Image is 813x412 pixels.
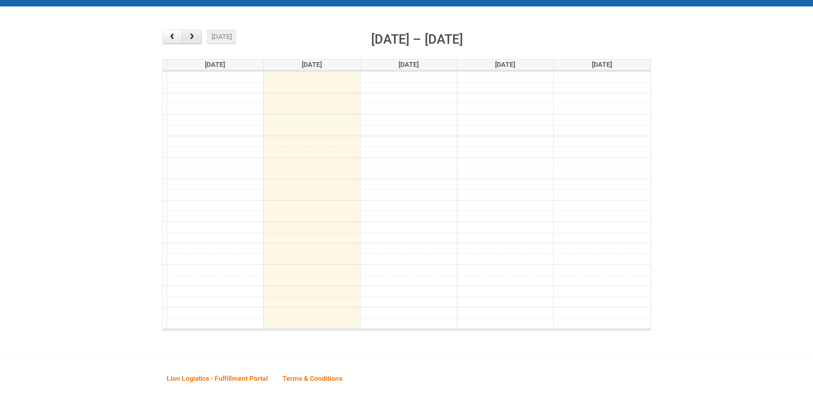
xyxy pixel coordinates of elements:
span: Lion Logistics - Fulfillment Portal [167,374,268,382]
button: [DATE] [207,30,236,44]
span: [DATE] [302,60,322,69]
a: Lion Logistics - Fulfillment Portal [160,365,274,391]
span: [DATE] [399,60,419,69]
a: Terms & Conditions [276,365,349,391]
span: Terms & Conditions [282,374,342,382]
span: [DATE] [495,60,515,69]
span: [DATE] [205,60,225,69]
span: [DATE] [592,60,612,69]
h2: [DATE] – [DATE] [371,30,463,49]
